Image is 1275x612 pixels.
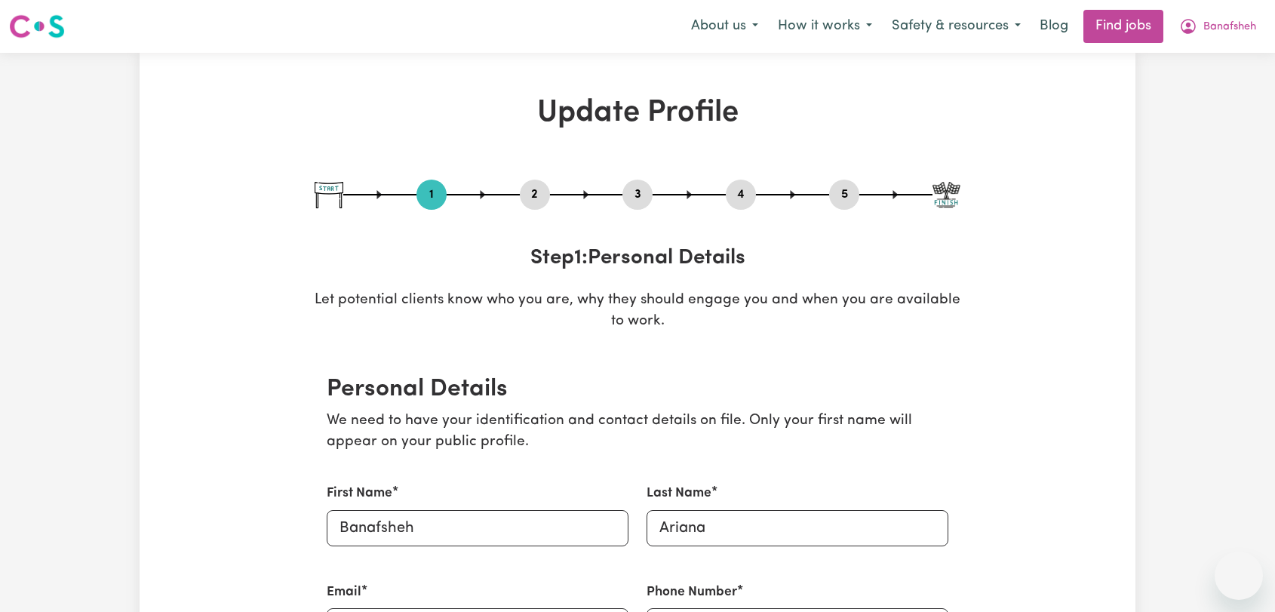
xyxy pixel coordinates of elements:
[1215,552,1263,600] iframe: Button to launch messaging window
[829,185,859,205] button: Go to step 5
[768,11,882,42] button: How it works
[681,11,768,42] button: About us
[327,411,948,454] p: We need to have your identification and contact details on file. Only your first name will appear...
[1031,10,1077,43] a: Blog
[327,583,361,602] label: Email
[315,246,960,272] h3: Step 1 : Personal Details
[882,11,1031,42] button: Safety & resources
[9,13,65,40] img: Careseekers logo
[1203,19,1256,35] span: Banafsheh
[315,290,960,334] p: Let potential clients know who you are, why they should engage you and when you are available to ...
[327,375,948,404] h2: Personal Details
[9,9,65,44] a: Careseekers logo
[1169,11,1266,42] button: My Account
[315,95,960,131] h1: Update Profile
[520,185,550,205] button: Go to step 2
[647,484,711,503] label: Last Name
[726,185,756,205] button: Go to step 4
[1083,10,1163,43] a: Find jobs
[622,185,653,205] button: Go to step 3
[647,583,737,602] label: Phone Number
[327,484,392,503] label: First Name
[416,185,447,205] button: Go to step 1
